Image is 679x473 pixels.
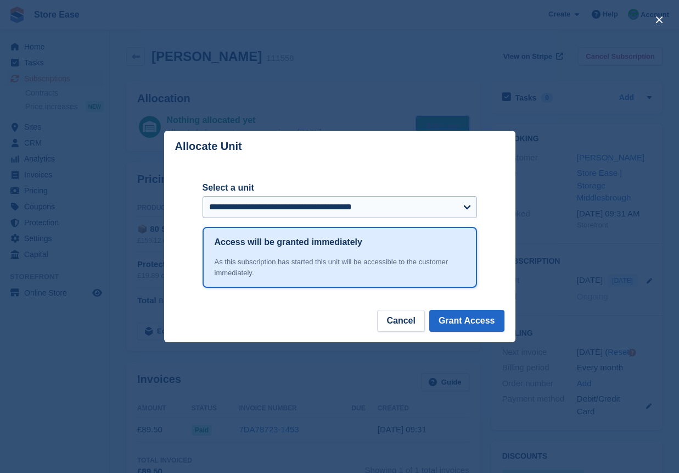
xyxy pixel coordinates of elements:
[203,181,477,194] label: Select a unit
[650,11,668,29] button: close
[377,310,424,332] button: Cancel
[215,257,465,278] div: As this subscription has started this unit will be accessible to the customer immediately.
[429,310,504,332] button: Grant Access
[175,140,242,153] p: Allocate Unit
[215,236,362,249] h1: Access will be granted immediately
